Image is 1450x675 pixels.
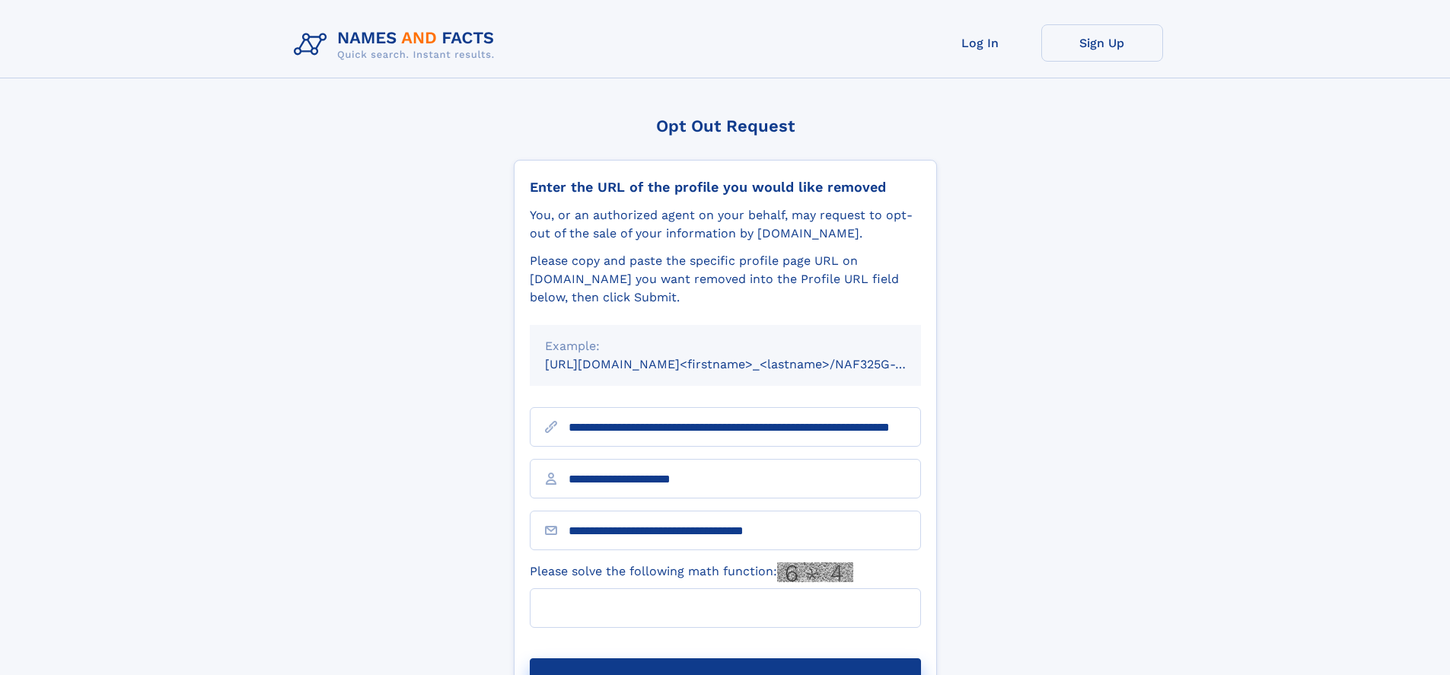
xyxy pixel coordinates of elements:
small: [URL][DOMAIN_NAME]<firstname>_<lastname>/NAF325G-xxxxxxxx [545,357,950,371]
div: You, or an authorized agent on your behalf, may request to opt-out of the sale of your informatio... [530,206,921,243]
div: Opt Out Request [514,116,937,135]
a: Log In [919,24,1041,62]
img: Logo Names and Facts [288,24,507,65]
a: Sign Up [1041,24,1163,62]
div: Please copy and paste the specific profile page URL on [DOMAIN_NAME] you want removed into the Pr... [530,252,921,307]
div: Enter the URL of the profile you would like removed [530,179,921,196]
label: Please solve the following math function: [530,562,853,582]
div: Example: [545,337,906,355]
